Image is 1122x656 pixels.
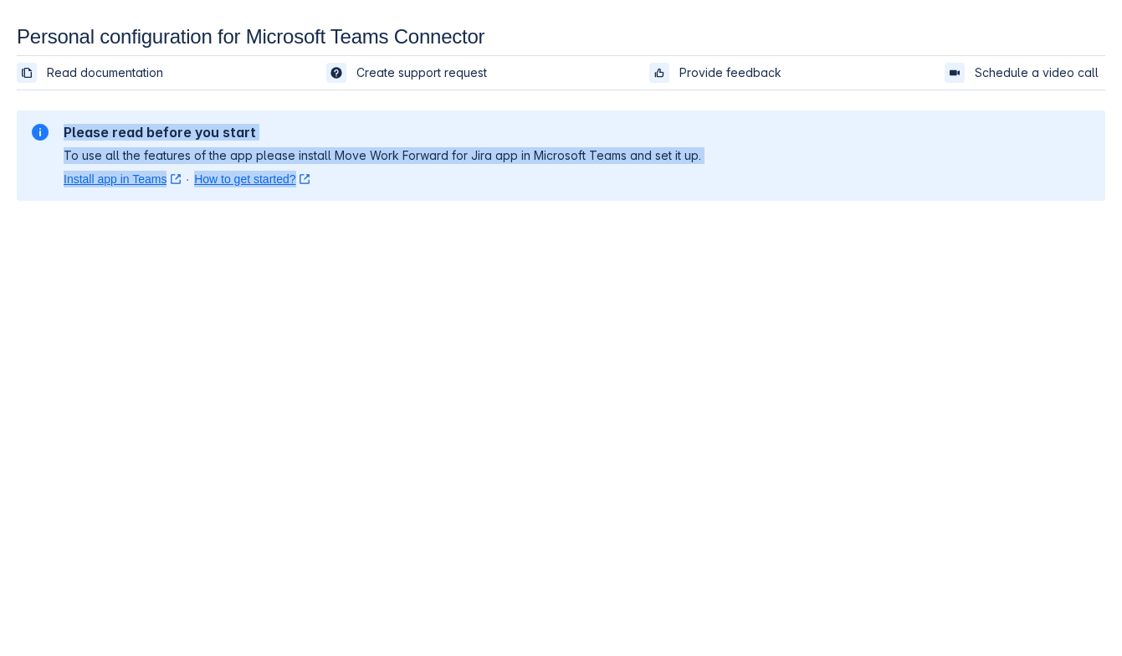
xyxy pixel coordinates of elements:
div: Personal configuration for Microsoft Teams Connector [17,25,1105,49]
span: Read documentation [47,64,163,81]
span: documentation [20,66,33,79]
a: Provide feedback [649,63,788,83]
a: How to get started? [194,171,310,187]
span: information [30,122,50,142]
a: Schedule a video call [945,63,1105,83]
span: videoCall [948,66,961,79]
span: feedback [653,66,666,79]
a: Read documentation [17,63,170,83]
a: Install app in Teams [64,171,181,187]
span: Schedule a video call [975,64,1099,81]
p: To use all the features of the app please install Move Work Forward for Jira app in Microsoft Tea... [64,147,701,164]
h2: Please read before you start [64,124,701,141]
span: Provide feedback [679,64,781,81]
a: Create support request [326,63,494,83]
span: support [330,66,343,79]
span: Create support request [356,64,487,81]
